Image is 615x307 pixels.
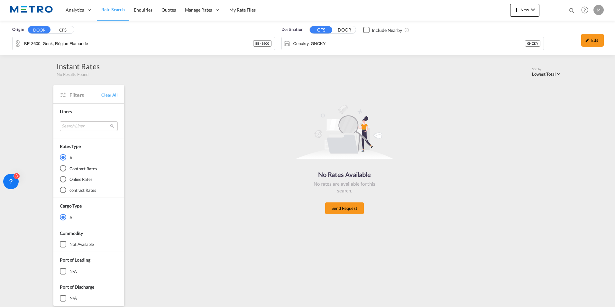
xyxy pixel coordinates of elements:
[579,5,593,16] div: Help
[579,5,590,15] span: Help
[60,203,82,209] div: Cargo Type
[325,202,364,214] button: Send Request
[513,7,537,12] span: New
[69,91,101,98] span: Filters
[296,104,393,159] img: norateimg.svg
[134,7,152,13] span: Enquiries
[333,26,356,34] button: DOOR
[513,6,520,14] md-icon: icon-plus 400-fg
[568,7,575,17] div: icon-magnify
[185,7,212,13] span: Manage Rates
[60,268,118,274] md-checkbox: N/A
[57,61,100,71] div: Instant Rates
[161,7,176,13] span: Quotes
[60,109,72,114] span: Liners
[312,181,377,194] div: No rates are available for this search.
[60,154,118,161] md-radio-button: All
[13,37,275,50] md-input-container: BE-3600, Genk, Région Flamande
[69,295,77,301] div: N/A
[282,37,544,50] md-input-container: Conakry, GNCKY
[69,241,94,247] div: not available
[229,7,256,13] span: My Rate Files
[281,26,303,33] span: Destination
[372,27,402,33] div: Include Nearby
[510,4,539,17] button: icon-plus 400-fgNewicon-chevron-down
[101,92,118,98] span: Clear All
[310,26,332,33] button: CFS
[24,39,253,48] input: Search by Door
[532,67,562,71] div: Sort by
[51,26,74,34] button: CFS
[532,70,562,77] md-select: Select: Lowest Total
[593,5,604,15] div: M
[363,26,402,33] md-checkbox: Checkbox No Ink
[60,143,81,150] div: Rates Type
[255,41,269,46] span: BE - 3600
[60,214,118,220] md-radio-button: All
[585,38,590,42] md-icon: icon-pencil
[60,165,118,172] md-radio-button: Contract Rates
[57,71,88,77] span: No Results Found
[60,257,90,263] span: Port of Loading
[28,26,50,33] button: DOOR
[101,7,125,12] span: Rate Search
[568,7,575,14] md-icon: icon-magnify
[312,170,377,179] div: No Rates Available
[60,187,118,193] md-radio-button: contract Rates
[293,39,525,48] input: Search by Port
[66,7,84,13] span: Analytics
[69,268,77,274] div: N/A
[529,6,537,14] md-icon: icon-chevron-down
[525,40,541,47] div: GNCKY
[60,176,118,182] md-radio-button: Online Rates
[581,34,604,47] div: icon-pencilEdit
[404,27,409,33] md-icon: Unchecked: Ignores neighbouring ports when fetching rates.Checked : Includes neighbouring ports w...
[532,71,556,77] span: Lowest Total
[60,230,83,236] span: Commodity
[60,295,118,302] md-checkbox: N/A
[12,26,24,33] span: Origin
[60,284,94,290] span: Port of Discharge
[10,3,53,17] img: 25181f208a6c11efa6aa1bf80d4cef53.png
